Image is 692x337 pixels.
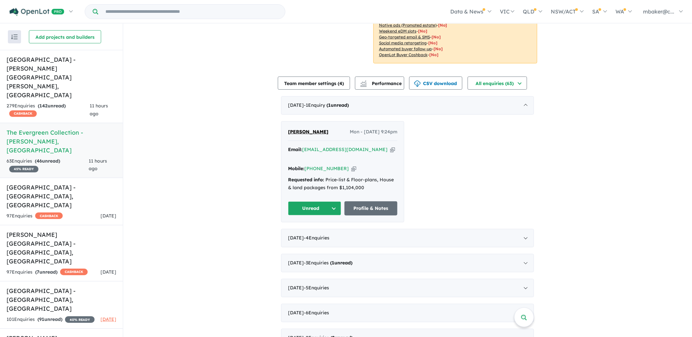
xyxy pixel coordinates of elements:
[379,23,436,28] u: Native ads (Promoted estate)
[330,260,352,266] strong: ( unread)
[35,158,60,164] strong: ( unread)
[326,102,349,108] strong: ( unread)
[428,40,437,45] span: [No]
[281,304,534,322] div: [DATE]
[643,8,675,15] span: mbaker@c...
[304,102,349,108] span: - 1 Enquir y
[7,268,88,276] div: 97 Enquir ies
[7,128,116,155] h5: The Evergreen Collection - [PERSON_NAME] , [GEOGRAPHIC_DATA]
[11,34,18,39] img: sort.svg
[7,286,116,313] h5: [GEOGRAPHIC_DATA] - [GEOGRAPHIC_DATA] , [GEOGRAPHIC_DATA]
[100,5,284,19] input: Try estate name, suburb, builder or developer
[304,166,349,171] a: [PHONE_NUMBER]
[281,254,534,272] div: [DATE]
[379,34,430,39] u: Geo-targeted email & SMS
[429,52,438,57] span: [No]
[432,34,441,39] span: [No]
[332,260,334,266] span: 1
[288,177,324,183] strong: Requested info:
[379,46,432,51] u: Automated buyer follow-up
[288,201,341,215] button: Unread
[288,176,397,192] div: Price-list & Floor-plans, House & land packages from $1,104,000
[434,46,443,51] span: [No]
[390,146,395,153] button: Copy
[281,96,534,115] div: [DATE]
[304,285,329,291] span: - 5 Enquir ies
[35,269,57,275] strong: ( unread)
[281,229,534,247] div: [DATE]
[278,77,350,90] button: Team member settings (4)
[39,316,44,322] span: 91
[89,158,107,172] span: 11 hours ago
[36,158,42,164] span: 46
[60,269,88,275] span: CASHBACK
[35,213,63,219] span: CASHBACK
[288,129,328,135] span: [PERSON_NAME]
[345,201,398,215] a: Profile & Notes
[288,128,328,136] a: [PERSON_NAME]
[304,310,329,316] span: - 6 Enquir ies
[10,8,64,16] img: Openlot PRO Logo White
[379,52,428,57] u: OpenLot Buyer Cashback
[90,103,108,117] span: 11 hours ago
[288,166,304,171] strong: Mobile:
[379,40,427,45] u: Social media retargeting
[38,103,66,109] strong: ( unread)
[65,316,95,323] span: 40 % READY
[350,128,397,136] span: Mon - [DATE] 9:24pm
[100,316,116,322] span: [DATE]
[7,212,63,220] div: 97 Enquir ies
[281,279,534,297] div: [DATE]
[409,77,462,90] button: CSV download
[339,80,342,86] span: 4
[355,77,404,90] button: Performance
[37,269,39,275] span: 7
[302,146,388,152] a: [EMAIL_ADDRESS][DOMAIN_NAME]
[7,183,116,210] h5: [GEOGRAPHIC_DATA] - [GEOGRAPHIC_DATA] , [GEOGRAPHIC_DATA]
[37,316,62,322] strong: ( unread)
[361,80,402,86] span: Performance
[29,30,101,43] button: Add projects and builders
[288,146,302,152] strong: Email:
[304,235,329,241] span: - 4 Enquir ies
[361,80,367,84] img: line-chart.svg
[418,29,427,34] span: [No]
[360,82,367,87] img: bar-chart.svg
[7,230,116,266] h5: [PERSON_NAME][GEOGRAPHIC_DATA] - [GEOGRAPHIC_DATA] , [GEOGRAPHIC_DATA]
[468,77,527,90] button: All enquiries (63)
[7,102,90,118] div: 279 Enquir ies
[304,260,352,266] span: - 3 Enquir ies
[414,80,421,87] img: download icon
[9,166,38,172] span: 45 % READY
[328,102,331,108] span: 1
[7,157,89,173] div: 63 Enquir ies
[39,103,48,109] span: 142
[379,29,416,34] u: Weekend eDM slots
[438,23,447,28] span: [No]
[9,110,37,117] span: CASHBACK
[100,269,116,275] span: [DATE]
[7,55,116,100] h5: [GEOGRAPHIC_DATA] - [PERSON_NAME][GEOGRAPHIC_DATA][PERSON_NAME] , [GEOGRAPHIC_DATA]
[100,213,116,219] span: [DATE]
[351,165,356,172] button: Copy
[7,316,95,324] div: 101 Enquir ies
